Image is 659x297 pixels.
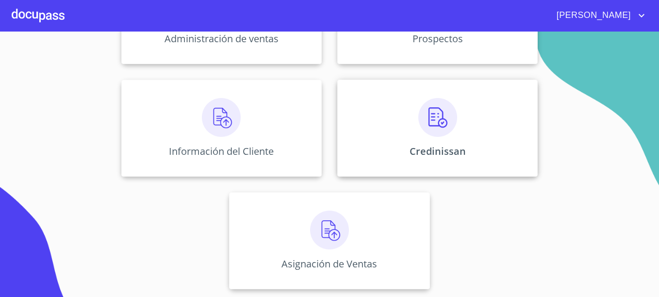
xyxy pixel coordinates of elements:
p: Credinissan [410,145,466,158]
p: Asignación de Ventas [281,257,377,270]
img: carga.png [202,98,241,137]
p: Prospectos [412,32,463,45]
p: Administración de ventas [165,32,279,45]
p: Información del Cliente [169,145,274,158]
img: carga.png [310,211,349,249]
button: account of current user [549,8,647,23]
img: verificacion.png [418,98,457,137]
span: [PERSON_NAME] [549,8,636,23]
